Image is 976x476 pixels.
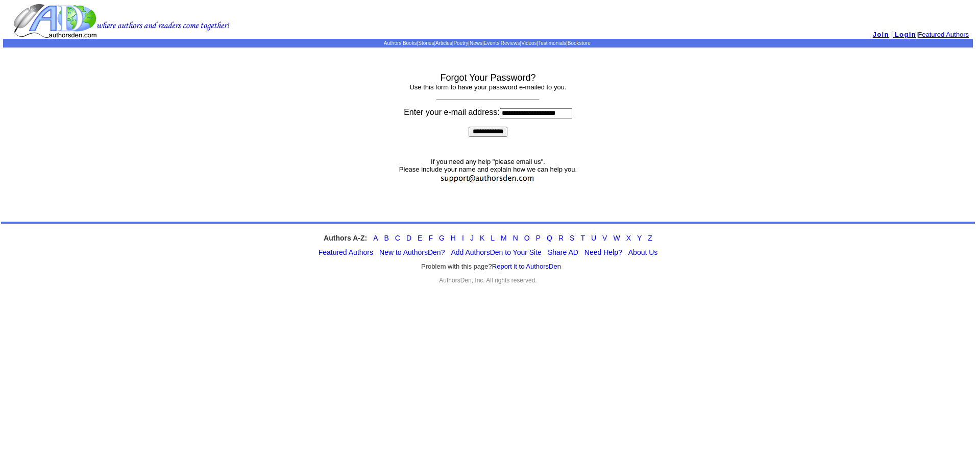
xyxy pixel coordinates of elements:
[384,40,401,46] a: Authors
[548,248,578,256] a: Share AD
[435,40,452,46] a: Articles
[13,3,230,39] img: logo.gif
[480,234,484,242] a: K
[626,234,631,242] a: X
[379,248,445,256] a: New to AuthorsDen?
[602,234,607,242] a: V
[403,40,417,46] a: Books
[580,234,585,242] a: T
[613,234,620,242] a: W
[501,40,520,46] a: Reviews
[439,234,445,242] a: G
[918,31,969,38] a: Featured Authors
[584,248,622,256] a: Need Help?
[319,248,373,256] a: Featured Authors
[891,31,969,38] font: | |
[648,234,652,242] a: Z
[440,73,535,83] font: Forgot Your Password?
[491,234,495,242] a: L
[324,234,367,242] strong: Authors A-Z:
[895,31,916,38] span: Login
[568,40,591,46] a: Bookstore
[406,234,411,242] a: D
[591,234,596,242] a: U
[470,40,482,46] a: News
[384,234,388,242] a: B
[421,263,561,271] font: Problem with this page?
[395,234,400,242] a: C
[484,40,500,46] a: Events
[409,83,566,91] font: Use this form to have your password e-mailed to you.
[893,31,916,38] a: Login
[524,234,530,242] a: O
[570,234,574,242] a: S
[451,248,541,256] a: Add AuthorsDen to Your Site
[513,234,518,242] a: N
[418,40,434,46] a: Stories
[3,40,973,46] p: | | | | | | | | | |
[453,40,468,46] a: Poetry
[1,277,975,284] div: AuthorsDen, Inc. All rights reserved.
[558,234,564,242] a: R
[404,108,572,116] font: Enter your e-mail address:
[538,40,566,46] a: Testimonials
[399,158,577,185] font: If you need any help "please email us". Please include your name and explain how we can help you.
[418,234,422,242] a: E
[873,31,889,38] a: Join
[437,173,539,184] img: support.jpg
[470,234,474,242] a: J
[462,234,464,242] a: I
[547,234,552,242] a: Q
[536,234,541,242] a: P
[451,234,456,242] a: H
[637,234,642,242] a: Y
[428,234,433,242] a: F
[521,40,536,46] a: Videos
[373,234,378,242] a: A
[628,248,658,256] a: About Us
[501,234,507,242] a: M
[492,263,561,270] a: Report it to AuthorsDen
